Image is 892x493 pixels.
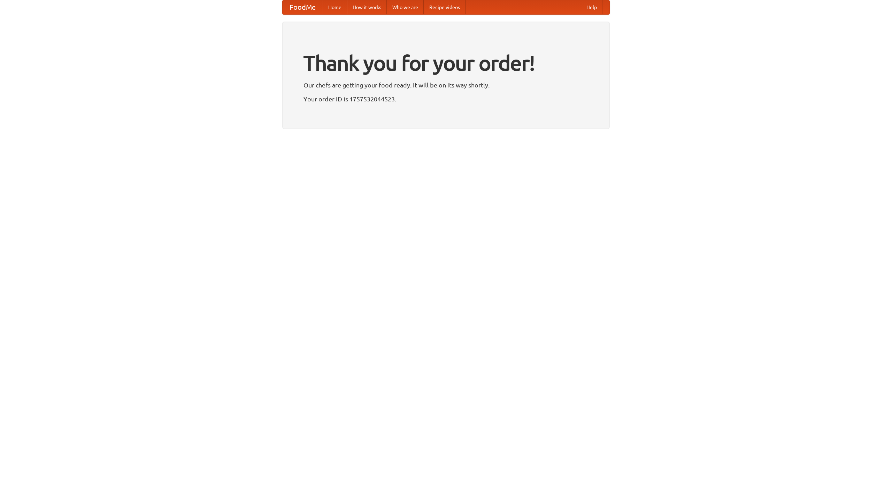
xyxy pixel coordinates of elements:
p: Our chefs are getting your food ready. It will be on its way shortly. [303,80,589,90]
p: Your order ID is 1757532044523. [303,94,589,104]
a: Help [581,0,602,14]
a: How it works [347,0,387,14]
h1: Thank you for your order! [303,46,589,80]
a: Recipe videos [424,0,466,14]
a: Home [323,0,347,14]
a: Who we are [387,0,424,14]
a: FoodMe [283,0,323,14]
